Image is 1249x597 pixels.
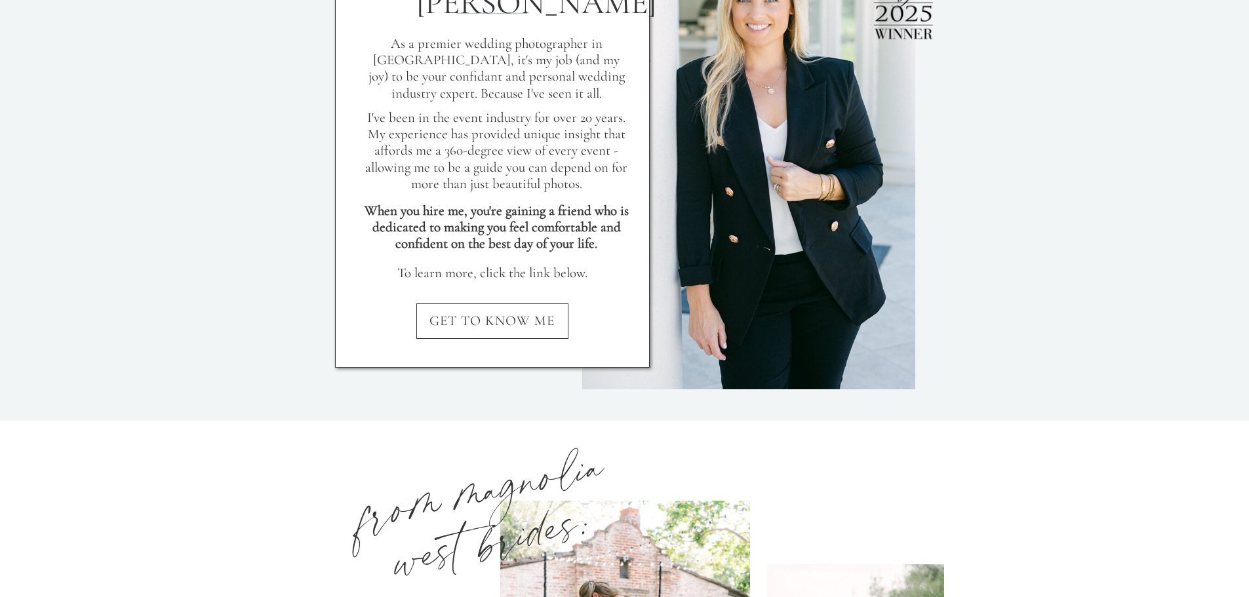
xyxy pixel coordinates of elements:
a: GET TO KNOW ME [335,313,650,338]
b: When you hire me, you're gaining a friend who is dedicated to making you feel comfortable and con... [365,202,629,252]
p: As a premier wedding photographer in [GEOGRAPHIC_DATA], it's my job (and my joy) to be your confi... [365,35,629,106]
p: I've been in the event industry for over 20 years. My experience has provided unique insight that... [365,109,629,202]
p: To learn more, click the link below. [361,265,625,286]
